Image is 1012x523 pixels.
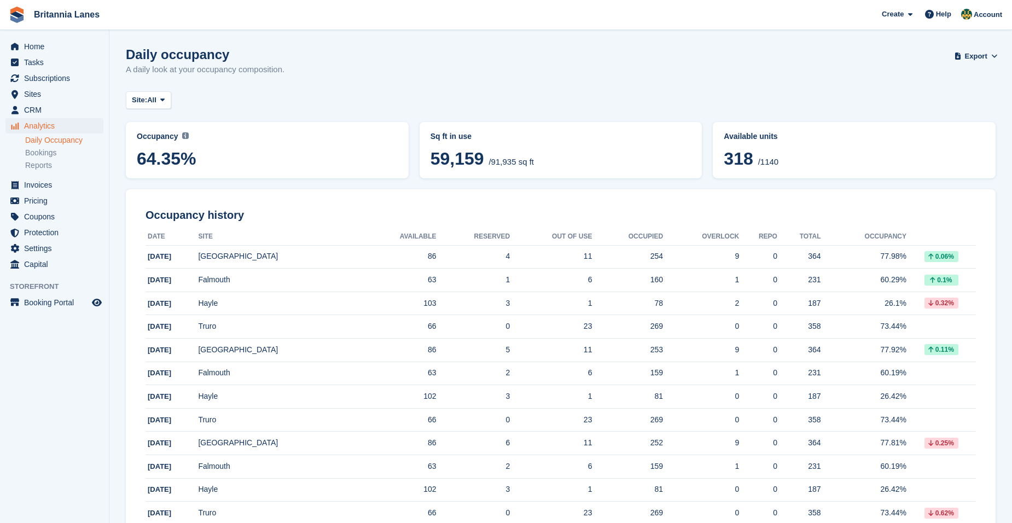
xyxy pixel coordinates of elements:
[739,484,777,495] div: 0
[148,392,171,400] span: [DATE]
[5,86,103,102] a: menu
[90,296,103,309] a: Preview store
[663,298,739,309] div: 2
[592,228,663,246] th: Occupied
[198,385,361,409] td: Hayle
[198,455,361,479] td: Falmouth
[821,339,906,362] td: 77.92%
[362,385,437,409] td: 102
[182,132,189,139] img: icon-info-grey-7440780725fd019a000dd9b08b2336e03edf1995a4989e88bcd33f0948082b44.svg
[510,432,592,455] td: 11
[924,251,958,262] div: 0.06%
[30,5,104,24] a: Britannia Lanes
[431,149,484,168] span: 59,159
[362,292,437,315] td: 103
[821,385,906,409] td: 26.42%
[739,367,777,379] div: 0
[362,432,437,455] td: 86
[924,344,958,355] div: 0.11%
[362,245,437,269] td: 86
[198,269,361,292] td: Falmouth
[739,344,777,356] div: 0
[821,245,906,269] td: 77.98%
[198,408,361,432] td: Truro
[924,438,958,449] div: 0.25%
[777,408,821,432] td: 358
[437,269,510,292] td: 1
[5,225,103,240] a: menu
[510,315,592,339] td: 23
[437,478,510,502] td: 3
[147,95,156,106] span: All
[663,251,739,262] div: 9
[198,432,361,455] td: [GEOGRAPHIC_DATA]
[663,507,739,519] div: 0
[24,177,90,193] span: Invoices
[137,149,398,168] span: 64.35%
[148,299,171,307] span: [DATE]
[777,362,821,385] td: 231
[24,118,90,133] span: Analytics
[663,321,739,332] div: 0
[510,478,592,502] td: 1
[362,455,437,479] td: 63
[663,461,739,472] div: 1
[592,298,663,309] div: 78
[592,414,663,426] div: 269
[198,339,361,362] td: [GEOGRAPHIC_DATA]
[437,315,510,339] td: 0
[777,292,821,315] td: 187
[739,414,777,426] div: 0
[25,160,103,171] a: Reports
[724,132,777,141] span: Available units
[974,9,1002,20] span: Account
[9,7,25,23] img: stora-icon-8386f47178a22dfd0bd8f6a31ec36ba5ce8667c1dd55bd0f319d3a0aa187defe.svg
[25,148,103,158] a: Bookings
[148,346,171,354] span: [DATE]
[821,269,906,292] td: 60.29%
[25,135,103,146] a: Daily Occupancy
[148,252,171,260] span: [DATE]
[5,55,103,70] a: menu
[510,385,592,409] td: 1
[437,455,510,479] td: 2
[510,269,592,292] td: 6
[592,461,663,472] div: 159
[777,315,821,339] td: 358
[739,507,777,519] div: 0
[137,131,398,142] abbr: Current percentage of sq ft occupied
[510,408,592,432] td: 23
[5,39,103,54] a: menu
[362,408,437,432] td: 66
[488,157,534,166] span: /91,935 sq ft
[24,257,90,272] span: Capital
[965,51,987,62] span: Export
[5,71,103,86] a: menu
[362,269,437,292] td: 63
[132,95,147,106] span: Site:
[126,91,171,109] button: Site: All
[777,455,821,479] td: 231
[198,362,361,385] td: Falmouth
[148,416,171,424] span: [DATE]
[146,228,198,246] th: Date
[510,362,592,385] td: 6
[148,485,171,493] span: [DATE]
[148,322,171,330] span: [DATE]
[362,339,437,362] td: 86
[777,432,821,455] td: 364
[724,131,985,142] abbr: Current percentage of units occupied or overlocked
[5,241,103,256] a: menu
[592,321,663,332] div: 269
[24,86,90,102] span: Sites
[592,484,663,495] div: 81
[198,245,361,269] td: [GEOGRAPHIC_DATA]
[148,462,171,470] span: [DATE]
[592,507,663,519] div: 269
[24,102,90,118] span: CRM
[431,131,691,142] abbr: Current breakdown of sq ft occupied
[663,344,739,356] div: 9
[739,228,777,246] th: Repo
[362,315,437,339] td: 66
[739,391,777,402] div: 0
